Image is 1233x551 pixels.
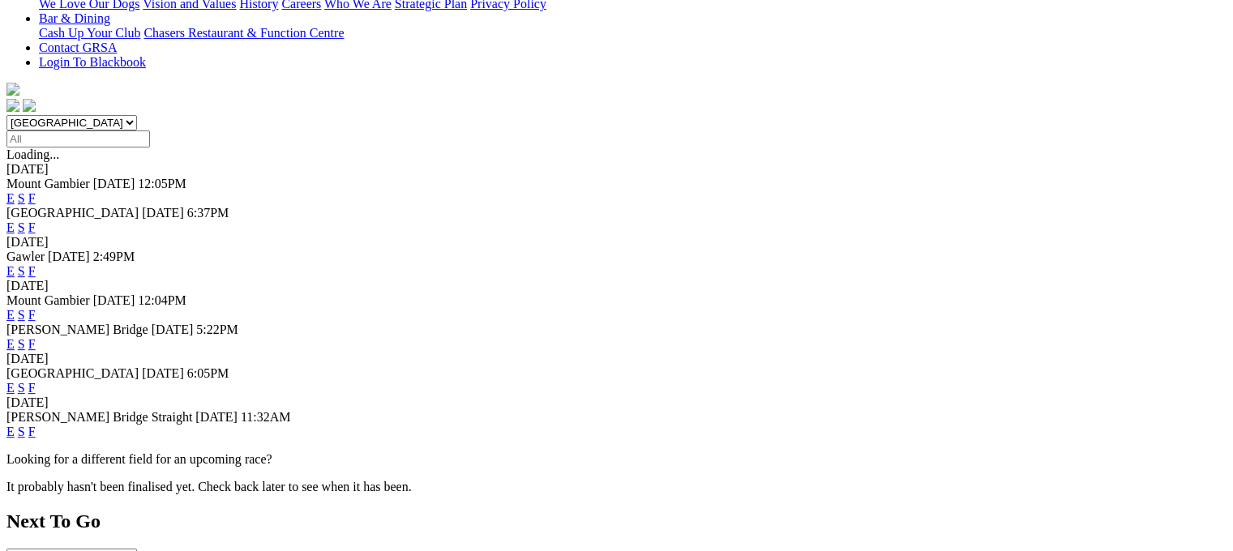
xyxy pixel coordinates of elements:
[6,410,192,424] span: [PERSON_NAME] Bridge Straight
[18,308,25,322] a: S
[6,293,90,307] span: Mount Gambier
[6,147,59,161] span: Loading...
[6,279,1227,293] div: [DATE]
[28,220,36,234] a: F
[6,425,15,438] a: E
[39,26,140,40] a: Cash Up Your Club
[6,366,139,380] span: [GEOGRAPHIC_DATA]
[6,395,1227,410] div: [DATE]
[28,308,36,322] a: F
[187,366,229,380] span: 6:05PM
[6,130,150,147] input: Select date
[6,162,1227,177] div: [DATE]
[6,206,139,220] span: [GEOGRAPHIC_DATA]
[6,220,15,234] a: E
[241,410,291,424] span: 11:32AM
[6,510,1227,532] h2: Next To Go
[18,220,25,234] a: S
[39,26,1227,41] div: Bar & Dining
[28,191,36,205] a: F
[6,480,412,493] partial: It probably hasn't been finalised yet. Check back later to see when it has been.
[196,322,238,336] span: 5:22PM
[18,264,25,278] a: S
[6,177,90,190] span: Mount Gambier
[6,83,19,96] img: logo-grsa-white.png
[6,250,45,263] span: Gawler
[18,381,25,395] a: S
[18,425,25,438] a: S
[6,322,148,336] span: [PERSON_NAME] Bridge
[6,235,1227,250] div: [DATE]
[6,308,15,322] a: E
[142,366,184,380] span: [DATE]
[48,250,90,263] span: [DATE]
[6,264,15,278] a: E
[6,99,19,112] img: facebook.svg
[39,55,146,69] a: Login To Blackbook
[187,206,229,220] span: 6:37PM
[6,381,15,395] a: E
[28,264,36,278] a: F
[23,99,36,112] img: twitter.svg
[18,337,25,351] a: S
[28,337,36,351] a: F
[39,41,117,54] a: Contact GRSA
[18,191,25,205] a: S
[6,337,15,351] a: E
[6,352,1227,366] div: [DATE]
[93,293,135,307] span: [DATE]
[28,381,36,395] a: F
[152,322,194,336] span: [DATE]
[6,191,15,205] a: E
[143,26,344,40] a: Chasers Restaurant & Function Centre
[195,410,238,424] span: [DATE]
[6,452,1227,467] p: Looking for a different field for an upcoming race?
[28,425,36,438] a: F
[39,11,110,25] a: Bar & Dining
[93,250,135,263] span: 2:49PM
[138,293,186,307] span: 12:04PM
[93,177,135,190] span: [DATE]
[142,206,184,220] span: [DATE]
[138,177,186,190] span: 12:05PM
